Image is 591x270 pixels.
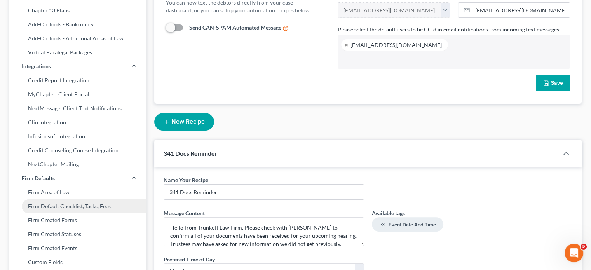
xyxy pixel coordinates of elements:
span: Name Your Recipe [164,177,208,183]
a: Credit Counseling Course Integration [9,143,146,157]
strong: Send CAN-SPAM Automated Message [189,24,281,31]
a: Clio Integration [9,115,146,129]
span: Event Date and Time [389,221,436,228]
a: Firm Created Events [9,241,146,255]
a: Add-On Tools - Additional Areas of Law [9,31,146,45]
a: Firm Default Checklist, Tasks, Fees [9,199,146,213]
a: Custom Fields [9,255,146,269]
a: NextMessage: Client Text Notifications [9,101,146,115]
button: Save [536,75,570,91]
a: Firm Defaults [9,171,146,185]
input: Enter custom email... [472,3,570,17]
a: Firm Created Forms [9,213,146,227]
a: Firm Area of Law [9,185,146,199]
span: 5 [581,244,587,250]
button: New Recipe [154,113,214,131]
a: Chapter 13 Plans [9,3,146,17]
a: MyChapter: Client Portal [9,87,146,101]
input: Enter recipe name... [164,185,364,199]
div: Please select the default users to be CC-d in email notifications from incoming text messages: [338,26,570,33]
a: NextChapter Mailing [9,157,146,171]
span: Message Content [164,210,205,216]
a: Infusionsoft Integration [9,129,146,143]
label: Available tags [372,209,572,217]
span: Integrations [22,63,51,70]
iframe: Intercom live chat [565,244,583,262]
span: Prefered Time of Day [164,256,215,263]
button: Event Date and Time [372,217,443,232]
a: Credit Report Integration [9,73,146,87]
span: 341 Docs Reminder [164,150,218,157]
span: Firm Defaults [22,174,55,182]
a: Firm Created Statuses [9,227,146,241]
div: [EMAIL_ADDRESS][DOMAIN_NAME] [350,42,442,47]
a: Integrations [9,59,146,73]
a: Add-On Tools - Bankruptcy [9,17,146,31]
a: Virtual Paralegal Packages [9,45,146,59]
